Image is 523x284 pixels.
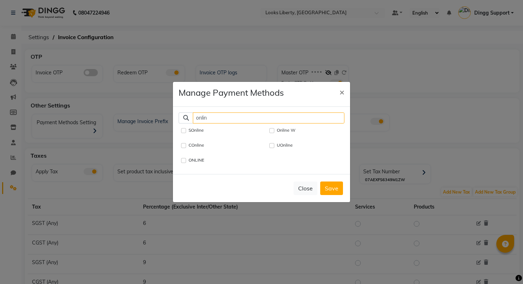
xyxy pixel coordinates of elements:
button: Save [320,182,343,195]
input: Search Payment Mode... [193,112,344,123]
button: Close [294,182,317,195]
label: COnline [189,142,204,148]
label: UOnline [277,142,293,148]
h4: Manage Payment Methods [179,88,284,98]
label: Online W [277,127,295,133]
span: × [339,86,344,97]
button: × [334,82,350,102]
label: SOnline [189,127,204,133]
label: ONLINE [189,157,204,163]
